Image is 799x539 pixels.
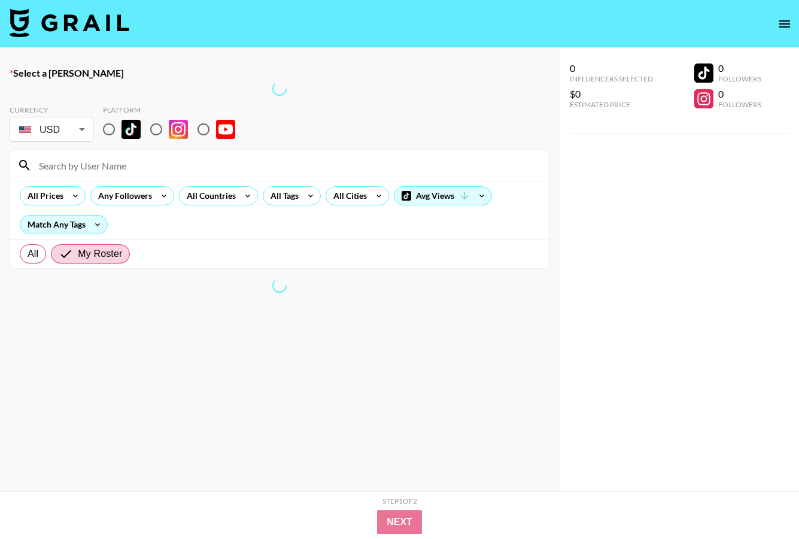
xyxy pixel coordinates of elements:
[570,88,653,100] div: $0
[718,62,761,74] div: 0
[10,105,93,114] div: Currency
[103,105,245,114] div: Platform
[32,156,542,175] input: Search by User Name
[10,8,129,37] img: Grail Talent
[28,247,38,261] span: All
[570,100,653,109] div: Estimated Price
[272,277,288,293] span: Refreshing lists, bookers, clients, countries, tags, cities, talent, talent, talent...
[326,187,369,205] div: All Cities
[382,496,417,505] div: Step 1 of 2
[570,62,653,74] div: 0
[78,247,122,261] span: My Roster
[10,67,550,79] label: Select a [PERSON_NAME]
[718,74,761,83] div: Followers
[20,187,66,205] div: All Prices
[718,88,761,100] div: 0
[773,12,797,36] button: open drawer
[20,216,107,234] div: Match Any Tags
[272,80,288,96] span: Refreshing lists, bookers, clients, countries, tags, cities, talent, talent, talent...
[216,120,235,139] img: YouTube
[91,187,154,205] div: Any Followers
[169,120,188,139] img: Instagram
[718,100,761,109] div: Followers
[12,119,91,140] div: USD
[263,187,301,205] div: All Tags
[394,187,491,205] div: Avg Views
[377,510,422,534] button: Next
[570,74,653,83] div: Influencers Selected
[180,187,238,205] div: All Countries
[121,120,141,139] img: TikTok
